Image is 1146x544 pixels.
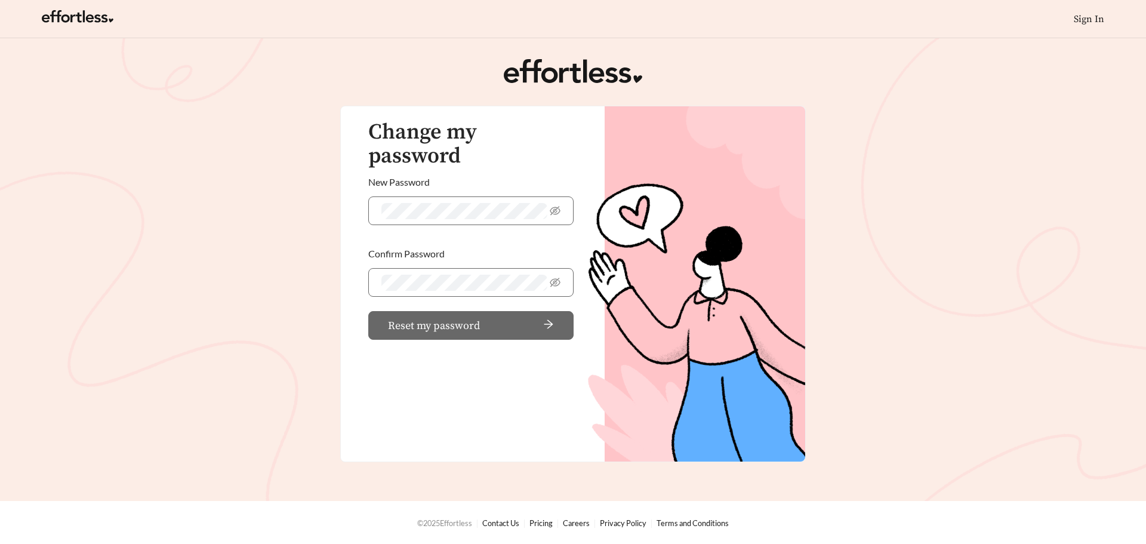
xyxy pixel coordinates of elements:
h3: Change my password [368,121,574,168]
input: New Password [381,203,547,219]
span: © 2025 Effortless [417,518,472,528]
a: Privacy Policy [600,518,646,528]
a: Careers [563,518,590,528]
a: Pricing [529,518,553,528]
button: Reset my passwordarrow-right [368,311,574,340]
a: Terms and Conditions [657,518,729,528]
label: New Password [368,168,430,196]
span: eye-invisible [550,205,560,216]
label: Confirm Password [368,239,445,268]
a: Sign In [1074,13,1104,25]
span: eye-invisible [550,277,560,288]
a: Contact Us [482,518,519,528]
input: Confirm Password [381,275,547,291]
